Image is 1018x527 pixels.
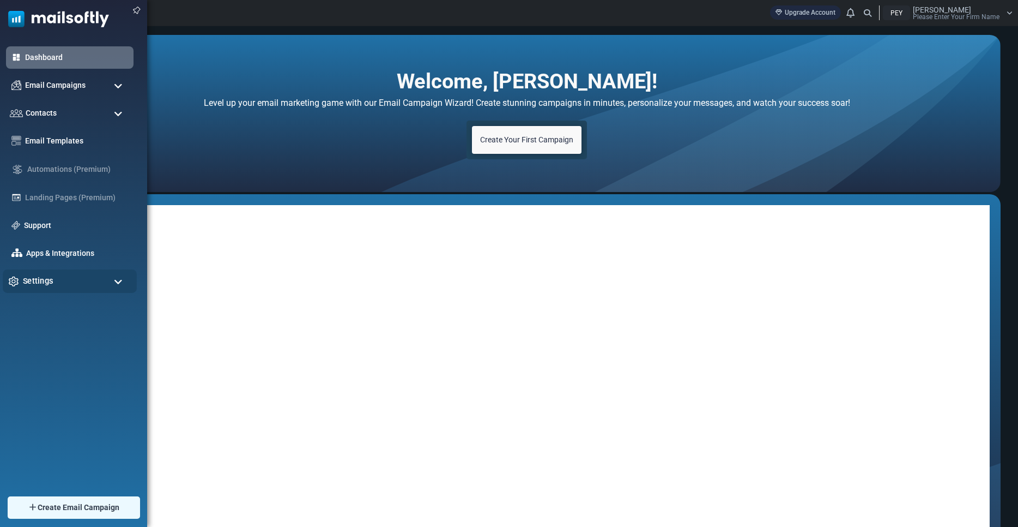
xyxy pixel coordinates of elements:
img: dashboard-icon-active.svg [11,52,21,62]
a: Support [24,220,128,231]
a: Dashboard [25,52,128,63]
img: campaigns-icon.png [11,80,21,90]
span: [PERSON_NAME] [913,6,971,14]
span: Please Enter Your Firm Name [913,14,999,20]
span: Settings [23,275,53,287]
img: workflow.svg [11,163,23,176]
img: email-templates-icon.svg [11,136,21,146]
div: PEY [883,5,910,20]
span: Create Email Campaign [38,502,119,513]
a: Apps & Integrations [26,248,128,259]
img: support-icon.svg [11,221,20,230]
h4: Level up your email marketing game with our Email Campaign Wizard! Create stunning campaigns in m... [109,95,945,111]
a: Email Templates [25,135,128,147]
a: Upgrade Account [770,5,841,20]
span: Contacts [26,107,57,119]
img: settings-icon.svg [9,276,19,286]
a: PEY [PERSON_NAME] Please Enter Your Firm Name [883,5,1013,20]
span: Create Your First Campaign [480,135,573,144]
img: landing_pages.svg [11,193,21,202]
span: Email Campaigns [25,80,86,91]
h2: Welcome, [PERSON_NAME]! [397,68,657,87]
img: contacts-icon.svg [10,109,23,117]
